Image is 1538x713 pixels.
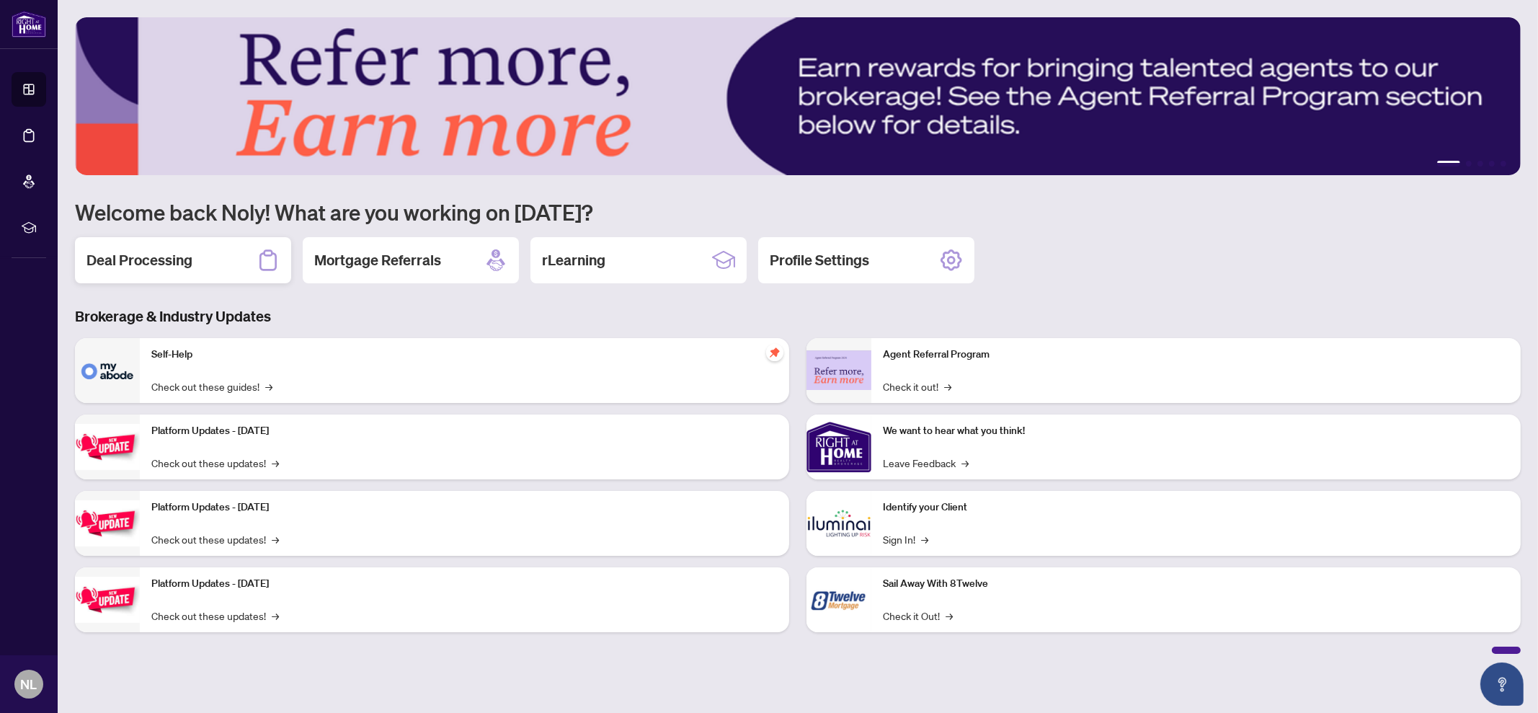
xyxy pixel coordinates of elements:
[921,531,928,547] span: →
[1466,161,1472,167] button: 2
[883,608,953,624] a: Check it Out!→
[806,350,871,390] img: Agent Referral Program
[944,378,951,394] span: →
[272,608,279,624] span: →
[75,577,140,622] img: Platform Updates - June 23, 2025
[75,424,140,469] img: Platform Updates - July 21, 2025
[542,250,605,270] h2: rLearning
[766,344,783,361] span: pushpin
[883,347,1509,363] p: Agent Referral Program
[883,455,969,471] a: Leave Feedback→
[1437,161,1460,167] button: 1
[75,198,1521,226] h1: Welcome back Noly! What are you working on [DATE]?
[86,250,192,270] h2: Deal Processing
[883,531,928,547] a: Sign In!→
[151,576,778,592] p: Platform Updates - [DATE]
[883,500,1509,515] p: Identify your Client
[806,567,871,632] img: Sail Away With 8Twelve
[265,378,272,394] span: →
[151,347,778,363] p: Self-Help
[1480,663,1524,706] button: Open asap
[75,306,1521,327] h3: Brokerage & Industry Updates
[883,378,951,394] a: Check it out!→
[151,500,778,515] p: Platform Updates - [DATE]
[806,491,871,556] img: Identify your Client
[883,423,1509,439] p: We want to hear what you think!
[770,250,869,270] h2: Profile Settings
[272,455,279,471] span: →
[1501,161,1506,167] button: 5
[1477,161,1483,167] button: 3
[151,455,279,471] a: Check out these updates!→
[75,338,140,403] img: Self-Help
[961,455,969,471] span: →
[12,11,46,37] img: logo
[151,608,279,624] a: Check out these updates!→
[151,531,279,547] a: Check out these updates!→
[151,423,778,439] p: Platform Updates - [DATE]
[1489,161,1495,167] button: 4
[151,378,272,394] a: Check out these guides!→
[272,531,279,547] span: →
[946,608,953,624] span: →
[75,500,140,546] img: Platform Updates - July 8, 2025
[75,17,1521,175] img: Slide 0
[314,250,441,270] h2: Mortgage Referrals
[806,415,871,479] img: We want to hear what you think!
[883,576,1509,592] p: Sail Away With 8Twelve
[21,674,37,694] span: NL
